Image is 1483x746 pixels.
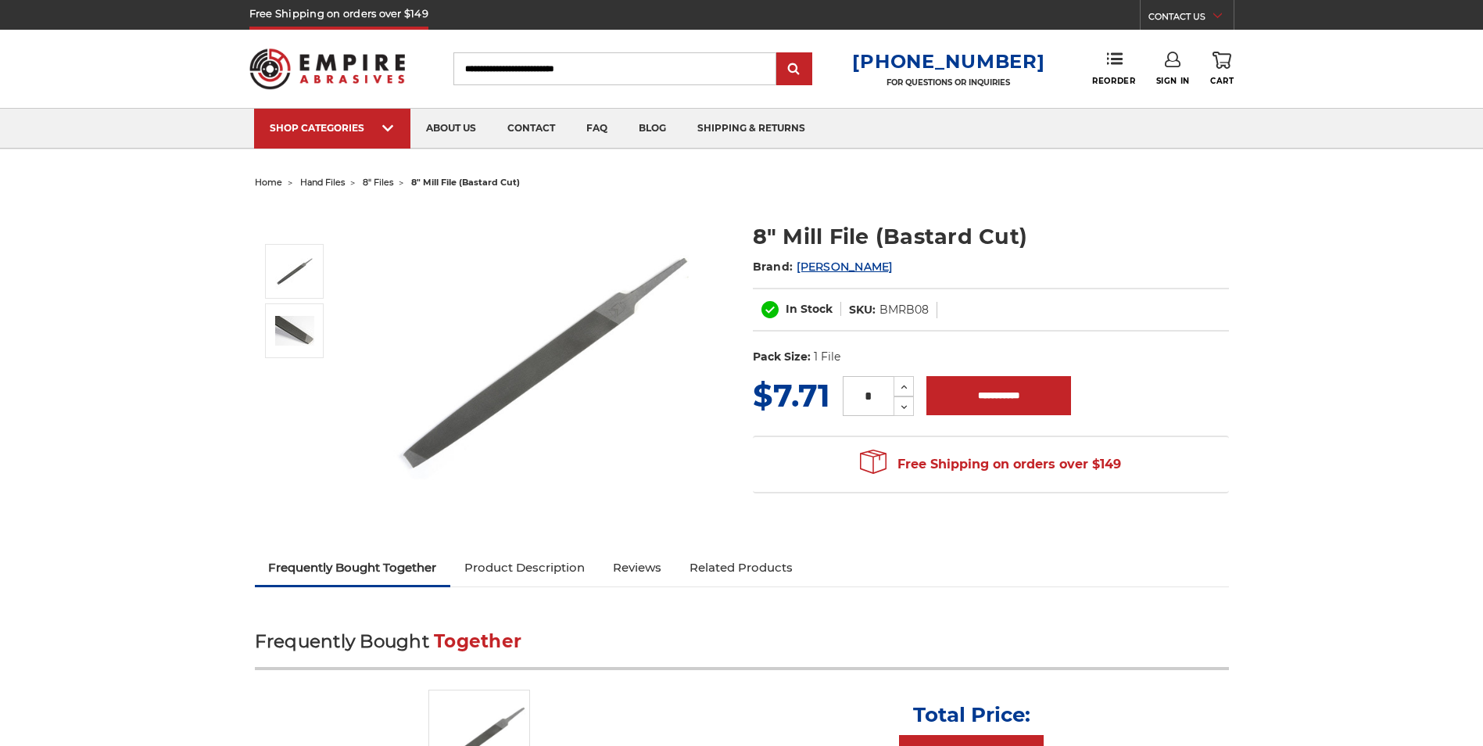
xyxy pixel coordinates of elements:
[814,349,840,365] dd: 1 File
[249,38,406,99] img: Empire Abrasives
[411,177,520,188] span: 8" mill file (bastard cut)
[300,177,345,188] a: hand files
[275,252,314,291] img: 8" Mill File Bastard Cut
[255,551,451,585] a: Frequently Bought Together
[860,449,1121,480] span: Free Shipping on orders over $149
[753,376,830,414] span: $7.71
[879,302,929,318] dd: BMRB08
[450,551,599,585] a: Product Description
[682,109,821,149] a: shipping & returns
[779,54,810,85] input: Submit
[753,349,811,365] dt: Pack Size:
[849,302,876,318] dt: SKU:
[1092,52,1135,85] a: Reorder
[913,702,1030,727] p: Total Price:
[852,77,1044,88] p: FOR QUESTIONS OR INQUIRIES
[852,50,1044,73] a: [PHONE_NUMBER]
[389,205,701,518] img: 8" Mill File Bastard Cut
[275,316,314,346] img: 8 Inch Mill metal file tool
[1156,76,1190,86] span: Sign In
[571,109,623,149] a: faq
[255,177,282,188] a: home
[270,122,395,134] div: SHOP CATEGORIES
[255,630,429,652] span: Frequently Bought
[623,109,682,149] a: blog
[1210,76,1234,86] span: Cart
[675,551,807,585] a: Related Products
[786,302,833,316] span: In Stock
[753,260,793,274] span: Brand:
[492,109,571,149] a: contact
[599,551,675,585] a: Reviews
[797,260,892,274] a: [PERSON_NAME]
[363,177,393,188] a: 8" files
[410,109,492,149] a: about us
[753,221,1229,252] h1: 8" Mill File (Bastard Cut)
[1148,8,1234,30] a: CONTACT US
[434,630,521,652] span: Together
[1092,76,1135,86] span: Reorder
[1210,52,1234,86] a: Cart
